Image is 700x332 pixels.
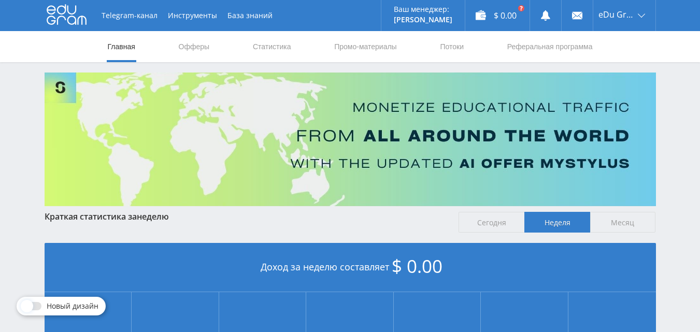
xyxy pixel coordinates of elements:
span: $ 0.00 [392,254,442,278]
p: Ваш менеджер: [394,5,452,13]
a: Потоки [439,31,465,62]
div: Краткая статистика за [45,212,449,221]
a: Реферальная программа [506,31,594,62]
span: eDu Group [598,10,635,19]
a: Статистика [252,31,292,62]
img: Banner [45,73,656,206]
p: [PERSON_NAME] [394,16,452,24]
span: Неделя [524,212,590,233]
span: Сегодня [459,212,524,233]
a: Промо-материалы [333,31,397,62]
a: Офферы [178,31,211,62]
div: Доход за неделю составляет [45,243,656,292]
a: Главная [107,31,136,62]
span: Новый дизайн [47,302,98,310]
span: неделю [137,211,169,222]
span: Месяц [590,212,656,233]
